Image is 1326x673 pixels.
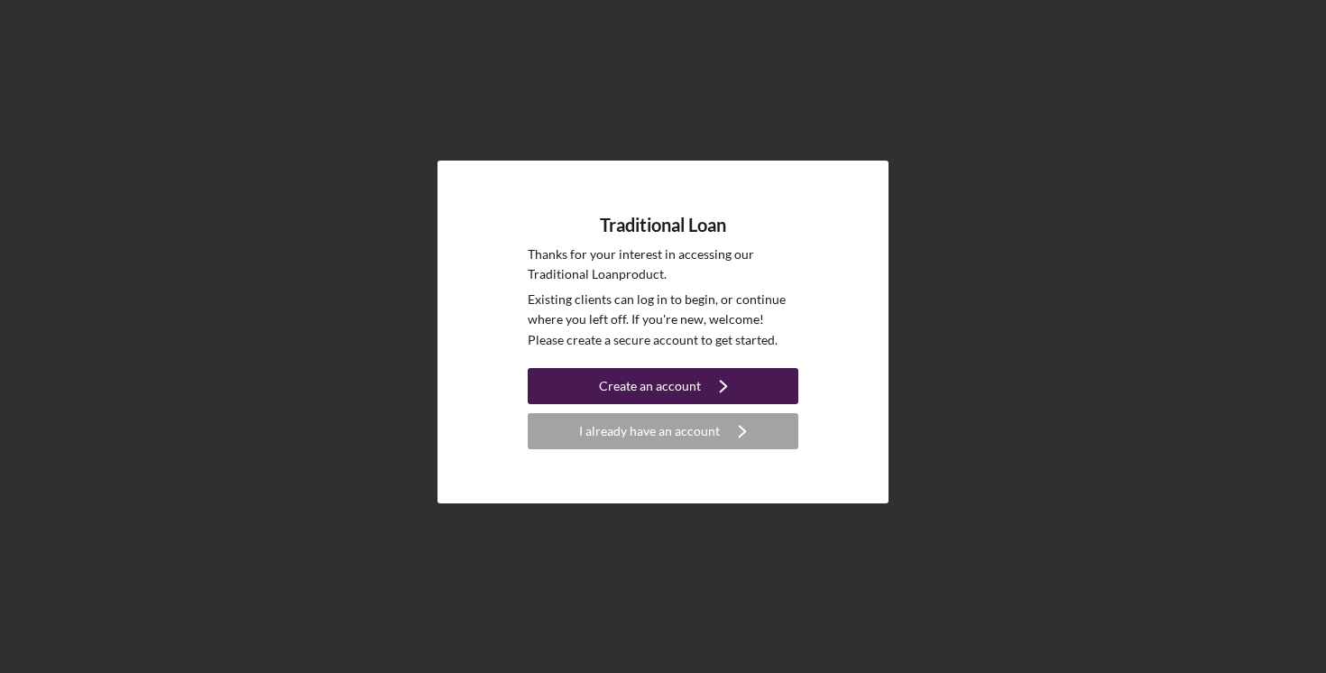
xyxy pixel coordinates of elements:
p: Existing clients can log in to begin, or continue where you left off. If you're new, welcome! Ple... [528,290,798,350]
p: Thanks for your interest in accessing our Traditional Loan product. [528,244,798,285]
button: Create an account [528,368,798,404]
a: Create an account [528,368,798,409]
button: I already have an account [528,413,798,449]
div: I already have an account [579,413,720,449]
h4: Traditional Loan [600,215,726,235]
div: Create an account [599,368,701,404]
